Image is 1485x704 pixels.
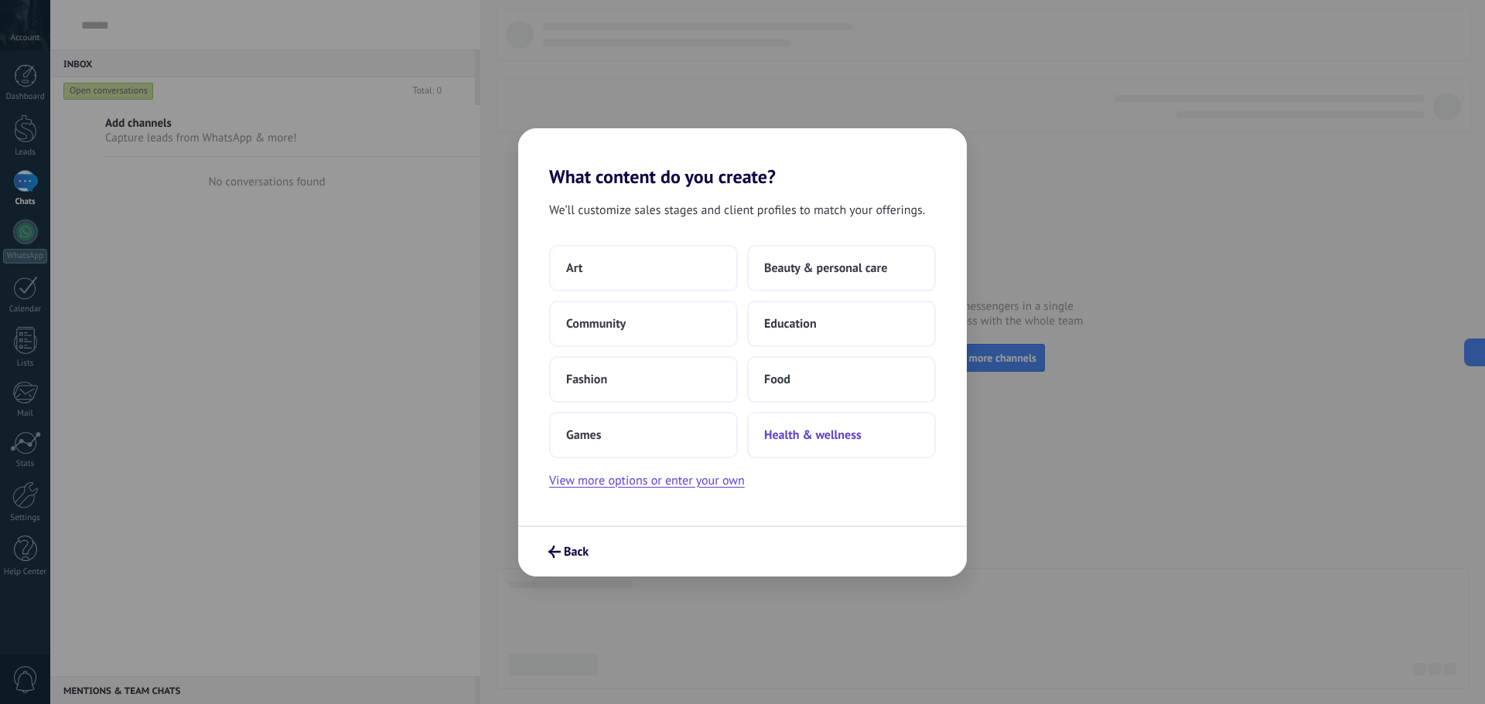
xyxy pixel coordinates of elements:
button: Games [549,412,738,458]
button: Back [541,539,596,565]
span: Community [566,316,626,332]
span: Art [566,260,582,276]
h2: What content do you create? [518,128,967,188]
span: Food [764,372,790,387]
button: View more options or enter your own [549,471,745,491]
span: Education [764,316,817,332]
button: Food [747,356,936,403]
span: Fashion [566,372,607,387]
button: Fashion [549,356,738,403]
button: Education [747,301,936,347]
span: We’ll customize sales stages and client profiles to match your offerings. [549,200,925,220]
span: Beauty & personal care [764,260,887,276]
button: Health & wellness [747,412,936,458]
span: Health & wellness [764,427,862,443]
button: Art [549,245,738,291]
span: Back [564,546,589,557]
button: Community [549,301,738,347]
button: Beauty & personal care [747,245,936,291]
span: Games [566,427,601,443]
